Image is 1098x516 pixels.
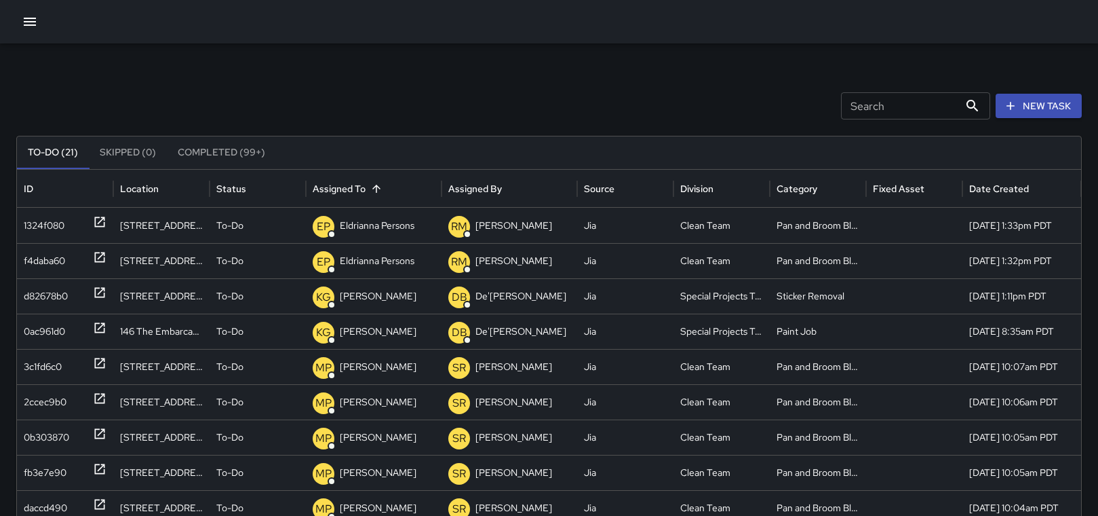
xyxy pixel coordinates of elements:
[113,278,210,314] div: 8 Montgomery Street
[315,430,332,447] p: MP
[673,208,770,243] div: Clean Team
[113,420,210,455] div: 71 Stevenson Street
[216,420,243,455] p: To-Do
[577,384,673,420] div: Jia
[475,456,552,490] p: [PERSON_NAME]
[24,314,65,349] div: 0ac961d0
[577,420,673,455] div: Jia
[475,244,552,278] p: [PERSON_NAME]
[315,395,332,411] p: MP
[452,466,466,482] p: SR
[962,455,1081,490] div: 10/2/2025, 10:05am PDT
[452,430,466,447] p: SR
[451,254,467,270] p: RM
[577,314,673,349] div: Jia
[24,244,65,278] div: f4daba60
[770,455,866,490] div: Pan and Broom Block Faces
[673,278,770,314] div: Special Projects Team
[340,456,416,490] p: [PERSON_NAME]
[577,455,673,490] div: Jia
[340,385,416,420] p: [PERSON_NAME]
[24,456,66,490] div: fb3e7e90
[120,183,159,195] div: Location
[24,420,69,455] div: 0b303870
[673,349,770,384] div: Clean Team
[475,314,566,349] p: De'[PERSON_NAME]
[770,278,866,314] div: Sticker Removal
[673,314,770,349] div: Special Projects Team
[216,279,243,314] p: To-Do
[673,420,770,455] div: Clean Team
[216,385,243,420] p: To-Do
[313,183,366,195] div: Assigned To
[996,94,1082,119] button: New Task
[452,360,466,376] p: SR
[577,278,673,314] div: Jia
[962,314,1081,349] div: 9/18/2025, 8:35am PDT
[673,384,770,420] div: Clean Team
[113,208,210,243] div: 433 Kearny Street
[770,208,866,243] div: Pan and Broom Block Faces
[24,385,66,420] div: 2ccec9b0
[475,420,552,455] p: [PERSON_NAME]
[873,183,924,195] div: Fixed Asset
[24,350,62,384] div: 3c1fd6c0
[452,325,467,341] p: DB
[113,314,210,349] div: 146 The Embarcadero
[448,183,502,195] div: Assigned By
[577,208,673,243] div: Jia
[452,289,467,306] p: DB
[113,349,210,384] div: 55 Second Street
[315,466,332,482] p: MP
[577,349,673,384] div: Jia
[216,350,243,384] p: To-Do
[113,455,210,490] div: 49 Stevenson Street
[316,289,331,306] p: KG
[777,183,817,195] div: Category
[770,384,866,420] div: Pan and Broom Block Faces
[89,136,167,169] button: Skipped (0)
[673,243,770,278] div: Clean Team
[584,183,614,195] div: Source
[962,420,1081,455] div: 10/2/2025, 10:05am PDT
[770,243,866,278] div: Pan and Broom Block Faces
[475,385,552,420] p: [PERSON_NAME]
[962,278,1081,314] div: 9/25/2025, 1:11pm PDT
[113,243,210,278] div: 560 Kearny Street
[340,350,416,384] p: [PERSON_NAME]
[962,243,1081,278] div: 10/2/2025, 1:32pm PDT
[340,314,416,349] p: [PERSON_NAME]
[167,136,276,169] button: Completed (99+)
[475,350,552,384] p: [PERSON_NAME]
[475,208,552,243] p: [PERSON_NAME]
[340,420,416,455] p: [PERSON_NAME]
[216,244,243,278] p: To-Do
[113,384,210,420] div: 109 Stevenson Street
[216,314,243,349] p: To-Do
[962,384,1081,420] div: 10/2/2025, 10:06am PDT
[24,183,33,195] div: ID
[17,136,89,169] button: To-Do (21)
[24,279,68,314] div: d82678b0
[216,208,243,243] p: To-Do
[770,349,866,384] div: Pan and Broom Block Faces
[316,325,331,341] p: KG
[962,208,1081,243] div: 10/2/2025, 1:33pm PDT
[340,244,414,278] p: Eldrianna Persons
[962,349,1081,384] div: 10/2/2025, 10:07am PDT
[340,208,414,243] p: Eldrianna Persons
[969,183,1029,195] div: Date Created
[24,208,64,243] div: 1324f080
[673,455,770,490] div: Clean Team
[577,243,673,278] div: Jia
[770,420,866,455] div: Pan and Broom Block Faces
[680,183,713,195] div: Division
[216,456,243,490] p: To-Do
[770,314,866,349] div: Paint Job
[451,219,467,235] p: RM
[452,395,466,411] p: SR
[475,279,566,314] p: De'[PERSON_NAME]
[340,279,416,314] p: [PERSON_NAME]
[367,179,386,198] button: Sort
[216,183,246,195] div: Status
